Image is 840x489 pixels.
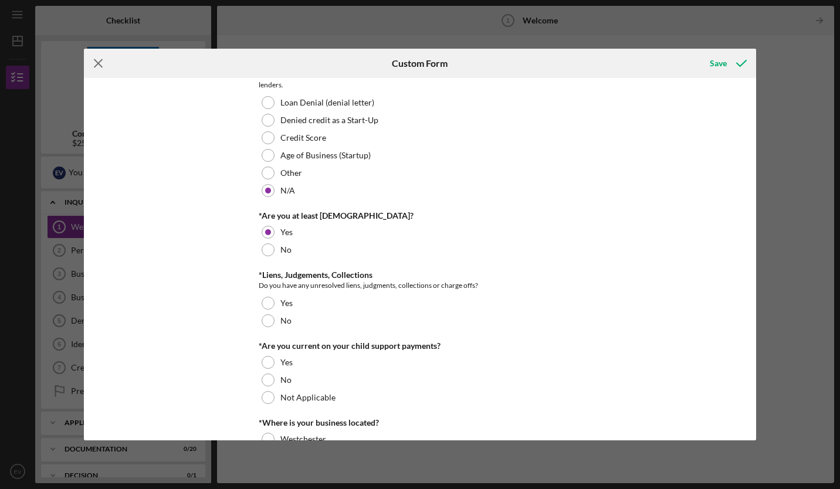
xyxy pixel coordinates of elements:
[280,434,326,444] label: Westchester
[280,245,292,254] label: No
[710,52,727,75] div: Save
[259,418,581,427] div: *Where is your business located?
[280,98,374,107] label: Loan Denial (denial letter)
[280,358,293,367] label: Yes
[280,186,295,195] label: N/A
[698,52,756,75] button: Save
[280,133,326,142] label: Credit Score
[259,280,581,291] div: Do you have any unresolved liens, judgments, collections or charge offs?
[280,227,293,237] label: Yes
[392,58,448,69] h6: Custom Form
[280,151,371,160] label: Age of Business (Startup)
[280,393,336,402] label: Not Applicable
[259,341,581,351] div: *Are you current on your child support payments?
[280,116,378,125] label: Denied credit as a Start-Up
[280,168,302,178] label: Other
[259,211,581,220] div: *Are you at least [DEMOGRAPHIC_DATA]?
[280,316,292,325] label: No
[280,298,293,308] label: Yes
[259,270,581,280] div: *Liens, Judgements, Collections
[280,375,292,385] label: No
